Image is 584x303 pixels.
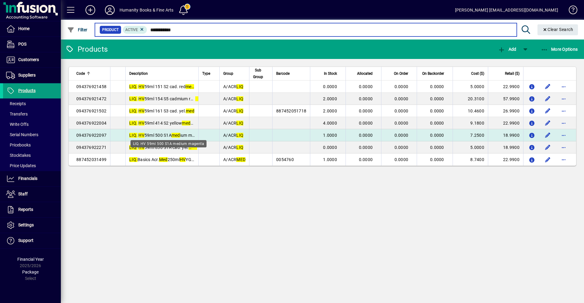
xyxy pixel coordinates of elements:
[496,44,518,55] button: Add
[129,96,137,101] em: LIQ.
[253,67,263,80] span: Sub Group
[3,109,61,119] a: Transfers
[223,70,233,77] span: Group
[453,105,488,117] td: 10.4600
[453,141,488,153] td: 5.0000
[349,70,378,77] div: Allocated
[18,73,36,77] span: Suppliers
[543,118,553,128] button: Edit
[81,5,100,15] button: Add
[22,270,39,274] span: Package
[129,70,195,77] div: Description
[559,106,568,116] button: More options
[505,70,520,77] span: Retail ($)
[129,157,137,162] em: LIQ.
[276,108,306,113] span: 887452051718
[159,157,168,162] em: Med
[359,145,373,150] span: 0.0000
[202,70,216,77] div: Type
[129,157,202,162] span: Basics Acr. 250ml YGLGEL
[76,157,106,162] span: 887452031499
[559,118,568,128] button: More options
[323,133,337,138] span: 1.0000
[276,157,294,162] span: 0054760
[395,157,408,162] span: 0.0000
[236,145,243,150] em: LIQ
[3,160,61,171] a: Price Updates
[564,1,576,21] a: Knowledge Base
[223,96,243,101] span: A/ACR
[223,133,243,138] span: A/ACR
[6,112,28,116] span: Transfers
[324,70,337,77] span: In Stock
[323,96,337,101] span: 2.0000
[3,129,61,140] a: Serial Numbers
[236,157,245,162] em: MED
[129,70,148,77] span: Description
[130,140,207,147] div: LIQ. HV 59ml 500 S1A medium magenta
[129,108,137,113] em: LIQ.
[6,153,31,158] span: Stocktakes
[18,191,28,196] span: Staff
[76,133,106,138] span: 094376922097
[385,70,414,77] div: On Order
[559,143,568,152] button: More options
[6,163,36,168] span: Price Updates
[323,108,337,113] span: 2.0000
[395,133,408,138] span: 0.0000
[421,70,450,77] div: On Backorder
[541,47,578,52] span: More Options
[3,37,61,52] a: POS
[129,84,201,89] span: 59ml 151 S2 cad. red . hu
[6,143,31,147] span: Pricebooks
[17,257,44,262] span: Financial Year
[453,153,488,166] td: 8.7400
[537,24,578,35] button: Clear
[129,133,206,138] span: 59ml 500 S1A ium magenta
[430,157,444,162] span: 0.0000
[138,84,144,89] em: HV
[323,145,337,150] span: 0.0000
[276,70,290,77] span: Barcode
[236,84,243,89] em: LIQ
[430,145,444,150] span: 0.0000
[129,121,137,126] em: LIQ.
[202,70,210,77] span: Type
[3,150,61,160] a: Stocktakes
[236,108,243,113] em: LIQ
[559,155,568,164] button: More options
[276,70,306,77] div: Barcode
[471,70,484,77] span: Cost ($)
[76,70,106,77] div: Code
[323,84,337,89] span: 0.0000
[125,28,138,32] span: Active
[3,140,61,150] a: Pricebooks
[395,145,408,150] span: 0.0000
[488,117,523,129] td: 22.9900
[138,108,144,113] em: HV
[314,70,342,77] div: In Stock
[182,121,190,126] em: med
[236,96,243,101] em: LIQ
[189,145,197,150] em: med
[395,121,408,126] span: 0.0000
[253,67,269,80] div: Sub Group
[129,145,200,150] span: 59ml 830 S1A cad. yel. h
[6,132,38,137] span: Serial Numbers
[18,238,33,243] span: Support
[76,145,106,150] span: 094376922271
[559,94,568,104] button: More options
[223,84,243,89] span: A/ACR
[559,82,568,91] button: More options
[453,81,488,93] td: 5.0000
[120,5,174,15] div: Humanity Books & Fine Arts
[357,70,373,77] span: Allocated
[430,96,444,101] span: 0.0000
[323,157,337,162] span: 1.0000
[488,93,523,105] td: 57.9900
[3,119,61,129] a: Write Offs
[195,96,204,101] em: med
[66,24,89,35] button: Filter
[542,27,573,32] span: Clear Search
[3,21,61,36] a: Home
